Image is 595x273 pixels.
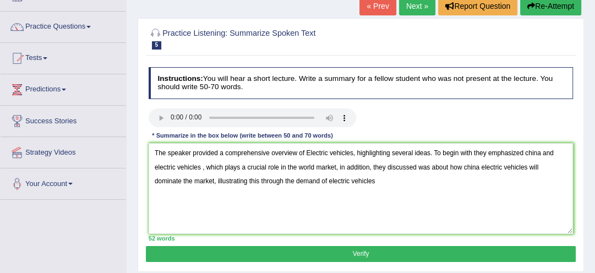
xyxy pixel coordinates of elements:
div: 52 words [149,234,574,243]
span: 5 [152,41,162,50]
a: Strategy Videos [1,137,126,165]
h2: Practice Listening: Summarize Spoken Text [149,26,412,50]
a: Tests [1,43,126,70]
a: Predictions [1,74,126,102]
h4: You will hear a short lecture. Write a summary for a fellow student who was not present at the le... [149,67,574,99]
b: Instructions: [157,74,203,83]
a: Success Stories [1,106,126,133]
div: * Summarize in the box below (write between 50 and 70 words) [149,132,337,141]
a: Your Account [1,168,126,196]
button: Verify [146,246,575,262]
a: Practice Questions [1,12,126,39]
